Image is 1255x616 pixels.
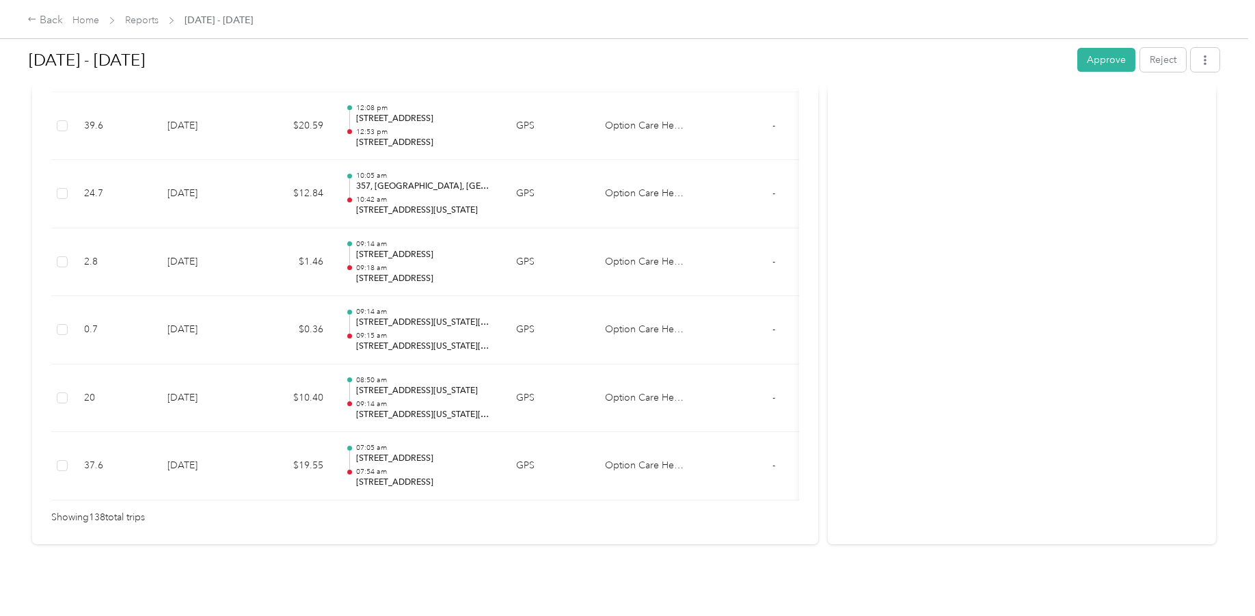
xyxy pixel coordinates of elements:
[356,375,494,385] p: 08:50 am
[73,364,157,433] td: 20
[157,92,252,161] td: [DATE]
[356,171,494,180] p: 10:05 am
[594,296,697,364] td: Option Care Health
[772,256,775,267] span: -
[252,92,334,161] td: $20.59
[73,296,157,364] td: 0.7
[356,331,494,340] p: 09:15 am
[594,228,697,297] td: Option Care Health
[356,263,494,273] p: 09:18 am
[505,432,594,500] td: GPS
[252,364,334,433] td: $10.40
[772,392,775,403] span: -
[252,228,334,297] td: $1.46
[505,296,594,364] td: GPS
[356,239,494,249] p: 09:14 am
[252,432,334,500] td: $19.55
[356,204,494,217] p: [STREET_ADDRESS][US_STATE]
[185,13,253,27] span: [DATE] - [DATE]
[356,307,494,317] p: 09:14 am
[356,399,494,409] p: 09:14 am
[772,459,775,471] span: -
[594,160,697,228] td: Option Care Health
[356,317,494,329] p: [STREET_ADDRESS][US_STATE][US_STATE]
[505,228,594,297] td: GPS
[157,364,252,433] td: [DATE]
[356,409,494,421] p: [STREET_ADDRESS][US_STATE][US_STATE]
[356,273,494,285] p: [STREET_ADDRESS]
[356,113,494,125] p: [STREET_ADDRESS]
[125,14,159,26] a: Reports
[356,477,494,489] p: [STREET_ADDRESS]
[594,364,697,433] td: Option Care Health
[356,467,494,477] p: 07:54 am
[27,12,63,29] div: Back
[772,323,775,335] span: -
[594,432,697,500] td: Option Care Health
[356,127,494,137] p: 12:53 pm
[356,195,494,204] p: 10:42 am
[772,120,775,131] span: -
[356,443,494,453] p: 07:05 am
[73,228,157,297] td: 2.8
[594,92,697,161] td: Option Care Health
[772,187,775,199] span: -
[252,296,334,364] td: $0.36
[1077,48,1135,72] button: Approve
[356,453,494,465] p: [STREET_ADDRESS]
[29,44,1068,77] h1: Sep 1 - 30, 2025
[505,364,594,433] td: GPS
[356,385,494,397] p: [STREET_ADDRESS][US_STATE]
[1178,539,1255,616] iframe: Everlance-gr Chat Button Frame
[356,103,494,113] p: 12:08 pm
[505,92,594,161] td: GPS
[157,296,252,364] td: [DATE]
[73,92,157,161] td: 39.6
[252,160,334,228] td: $12.84
[356,180,494,193] p: 357, [GEOGRAPHIC_DATA], [GEOGRAPHIC_DATA], [GEOGRAPHIC_DATA], [US_STATE], 27295, [GEOGRAPHIC_DATA]
[1140,48,1186,72] button: Reject
[157,432,252,500] td: [DATE]
[73,160,157,228] td: 24.7
[51,510,145,525] span: Showing 138 total trips
[356,137,494,149] p: [STREET_ADDRESS]
[356,340,494,353] p: [STREET_ADDRESS][US_STATE][US_STATE]
[157,228,252,297] td: [DATE]
[157,160,252,228] td: [DATE]
[356,249,494,261] p: [STREET_ADDRESS]
[505,160,594,228] td: GPS
[73,432,157,500] td: 37.6
[72,14,99,26] a: Home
